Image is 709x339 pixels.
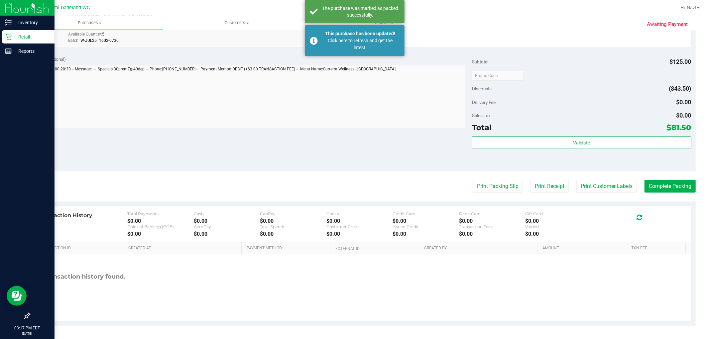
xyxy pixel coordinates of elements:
[472,136,691,148] button: Validate
[260,231,326,237] div: $0.00
[68,38,79,43] span: Batch:
[39,246,121,251] a: Transaction ID
[525,211,591,216] div: Gift Card
[321,37,400,51] div: Click here to refresh and get the latest.
[5,48,12,54] inline-svg: Reports
[531,180,569,193] button: Print Receipt
[667,123,691,132] span: $81.50
[194,211,260,216] div: Cash
[326,211,393,216] div: Check
[127,211,193,216] div: Total Payments
[330,242,419,254] th: External ID
[525,231,591,237] div: $0.00
[472,71,524,81] input: Promo Code
[247,246,328,251] a: Payment Method
[472,113,491,118] span: Sales Tax
[326,231,393,237] div: $0.00
[393,211,459,216] div: Credit Card
[194,224,260,229] div: AeroPay
[632,246,683,251] a: Txn Fee
[680,5,696,10] span: Hi, Naz!
[645,180,696,193] button: Complete Packing
[102,32,104,37] span: 5
[459,231,525,237] div: $0.00
[326,224,393,229] div: Customer Credit
[80,38,119,43] span: W-JUL25T1602-0730
[128,246,239,251] a: Created At
[676,112,691,119] span: $0.00
[34,254,126,299] div: No transaction history found.
[669,85,691,92] span: ($43.50)
[12,47,52,55] p: Reports
[393,231,459,237] div: $0.00
[525,218,591,224] div: $0.00
[260,224,326,229] div: Total Spendr
[7,286,27,306] iframe: Resource center
[12,19,52,27] p: Inventory
[472,100,496,105] span: Delivery Fee
[676,99,691,106] span: $0.00
[472,83,492,95] span: Discounts
[459,218,525,224] div: $0.00
[5,34,12,40] inline-svg: Retail
[194,231,260,237] div: $0.00
[459,224,525,229] div: Transaction Fees
[543,246,624,251] a: Amount
[16,20,163,26] span: Purchases
[260,218,326,224] div: $0.00
[473,180,523,193] button: Print Packing Slip
[16,16,163,30] a: Purchases
[472,123,492,132] span: Total
[472,59,488,64] span: Subtotal
[525,224,591,229] div: Voided
[46,5,90,11] span: Miami Dadeland WC
[3,325,52,331] p: 03:17 PM EDT
[459,211,525,216] div: Debit Card
[3,331,52,336] p: [DATE]
[393,224,459,229] div: Issued Credit
[127,218,193,224] div: $0.00
[260,211,326,216] div: CanPay
[164,20,310,26] span: Customers
[163,16,310,30] a: Customers
[194,218,260,224] div: $0.00
[647,21,688,28] span: Awaiting Payment
[127,224,193,229] div: Point of Banking (POB)
[127,231,193,237] div: $0.00
[68,30,236,42] div: Available Quantity:
[5,19,12,26] inline-svg: Inventory
[424,246,535,251] a: Created By
[321,5,400,18] div: The purchase was marked as packed successfully.
[393,218,459,224] div: $0.00
[576,180,637,193] button: Print Customer Labels
[573,140,590,145] span: Validate
[321,30,400,37] div: This purchase has been updated!
[326,218,393,224] div: $0.00
[670,58,691,65] span: $125.00
[12,33,52,41] p: Retail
